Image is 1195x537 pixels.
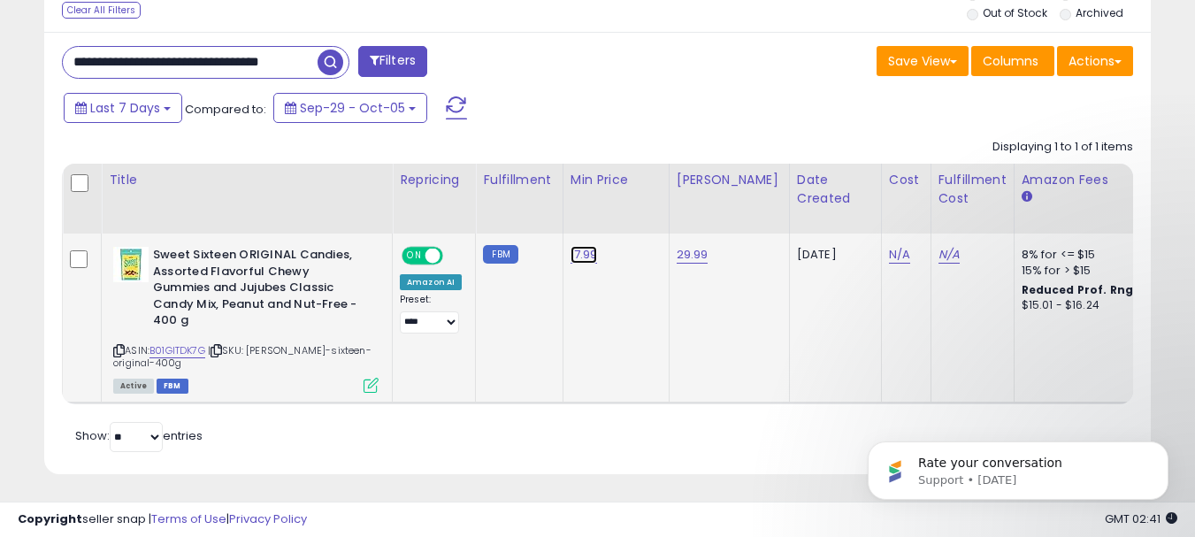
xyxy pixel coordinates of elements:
small: FBM [483,245,517,264]
div: Repricing [400,171,468,189]
label: Out of Stock [983,5,1047,20]
span: OFF [440,249,469,264]
span: | SKU: [PERSON_NAME]-sixteen-original-400g [113,343,372,370]
div: Amazon AI [400,274,462,290]
div: Fulfillment [483,171,555,189]
span: All listings currently available for purchase on Amazon [113,379,154,394]
div: 15% for > $15 [1022,263,1168,279]
div: Title [109,171,385,189]
span: Last 7 Days [90,99,160,117]
button: Last 7 Days [64,93,182,123]
a: Privacy Policy [229,510,307,527]
a: Terms of Use [151,510,226,527]
div: $15.01 - $16.24 [1022,298,1168,313]
div: Cost [889,171,923,189]
small: Amazon Fees. [1022,189,1032,205]
div: seller snap | | [18,511,307,528]
b: Reduced Prof. Rng. [1022,282,1138,297]
div: Amazon Fees [1022,171,1175,189]
span: FBM [157,379,188,394]
a: N/A [889,246,910,264]
div: [PERSON_NAME] [677,171,782,189]
span: Columns [983,52,1038,70]
a: N/A [938,246,960,264]
div: ASIN: [113,247,379,391]
span: ON [403,249,425,264]
label: Archived [1076,5,1123,20]
span: Show: entries [75,427,203,444]
div: Preset: [400,294,462,334]
div: Displaying 1 to 1 of 1 items [992,139,1133,156]
div: [DATE] [797,247,868,263]
button: Sep-29 - Oct-05 [273,93,427,123]
img: 41pzbxYcdgL._SL40_.jpg [113,247,149,282]
a: B01GITDK7G [149,343,205,358]
div: Fulfillment Cost [938,171,1007,208]
button: Actions [1057,46,1133,76]
button: Filters [358,46,427,77]
button: Columns [971,46,1054,76]
div: Min Price [571,171,662,189]
iframe: Intercom notifications message [841,404,1195,528]
div: Clear All Filters [62,2,141,19]
button: Save View [877,46,969,76]
span: Sep-29 - Oct-05 [300,99,405,117]
div: Date Created [797,171,874,208]
a: 17.99 [571,246,598,264]
a: 29.99 [677,246,709,264]
div: 8% for <= $15 [1022,247,1168,263]
b: Sweet Sixteen ORIGINAL Candies, Assorted Flavorful Chewy Gummies and Jujubes Classic Candy Mix, P... [153,247,368,334]
strong: Copyright [18,510,82,527]
span: Compared to: [185,101,266,118]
